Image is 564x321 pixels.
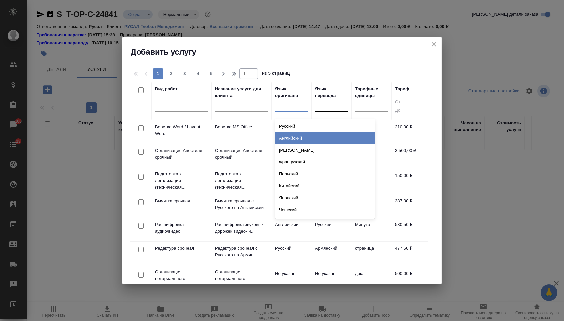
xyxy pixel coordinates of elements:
[275,180,375,192] div: Китайский
[395,98,428,107] input: От
[272,218,312,241] td: Английский
[166,70,177,77] span: 2
[272,194,312,218] td: Русский
[215,86,268,99] div: Название услуги для клиента
[312,267,352,290] td: Не указан
[272,120,312,144] td: Не указан
[155,147,208,160] p: Организация Апостиля срочный
[275,204,375,216] div: Чешский
[352,218,392,241] td: Минута
[272,144,312,167] td: Не указан
[179,70,190,77] span: 3
[206,70,217,77] span: 5
[179,68,190,79] button: 3
[392,144,431,167] td: 3 500,00 ₽
[275,120,375,132] div: Русский
[131,47,442,57] h2: Добавить услугу
[215,245,268,258] p: Редактура срочная с Русского на Армян...
[272,267,312,290] td: Не указан
[275,192,375,204] div: Японский
[215,269,268,289] p: Организация нотариального удостоверен...
[275,86,308,99] div: Язык оригинала
[215,171,268,191] p: Подготовка к легализации (техническая...
[352,267,392,290] td: док.
[275,216,375,228] div: Сербский
[275,168,375,180] div: Польский
[275,132,375,144] div: Английский
[155,198,208,204] p: Вычитка срочная
[155,221,208,235] p: Расшифровка аудио\видео
[215,124,268,130] p: Верстка MS Office
[193,68,203,79] button: 4
[392,120,431,144] td: 210,00 ₽
[215,198,268,211] p: Вычитка срочная с Русского на Английский
[392,194,431,218] td: 387,00 ₽
[275,156,375,168] div: Французский
[275,144,375,156] div: [PERSON_NAME]
[352,242,392,265] td: страница
[193,70,203,77] span: 4
[312,218,352,241] td: Русский
[392,267,431,290] td: 500,00 ₽
[155,86,178,92] div: Вид работ
[272,242,312,265] td: Русский
[215,221,268,235] p: Расшифровка звуковых дорожек видео- и...
[272,169,312,192] td: Не указан
[312,242,352,265] td: Армянский
[166,68,177,79] button: 2
[155,269,208,289] p: Организация нотариального удостоверен...
[392,242,431,265] td: 477,50 ₽
[395,86,409,92] div: Тариф
[392,218,431,241] td: 580,50 ₽
[355,86,388,99] div: Тарифные единицы
[155,171,208,191] p: Подготовка к легализации (техническая...
[262,69,290,79] span: из 5 страниц
[155,124,208,137] p: Верстка Word / Layout Word
[155,245,208,252] p: Редактура срочная
[206,68,217,79] button: 5
[429,39,439,49] button: close
[392,169,431,192] td: 150,00 ₽
[395,107,428,115] input: До
[215,147,268,160] p: Организация Апостиля срочный
[315,86,348,99] div: Язык перевода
